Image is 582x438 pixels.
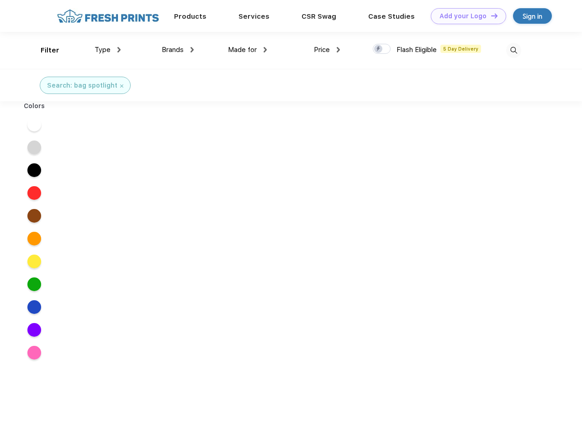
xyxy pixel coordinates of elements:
[513,8,552,24] a: Sign in
[95,46,111,54] span: Type
[47,81,117,90] div: Search: bag spotlight
[506,43,521,58] img: desktop_search.svg
[228,46,257,54] span: Made for
[440,45,481,53] span: 5 Day Delivery
[523,11,542,21] div: Sign in
[264,47,267,52] img: dropdown.png
[120,84,123,88] img: filter_cancel.svg
[174,12,206,21] a: Products
[491,13,497,18] img: DT
[41,45,59,56] div: Filter
[397,46,437,54] span: Flash Eligible
[54,8,162,24] img: fo%20logo%202.webp
[17,101,52,111] div: Colors
[190,47,194,52] img: dropdown.png
[117,47,121,52] img: dropdown.png
[337,47,340,52] img: dropdown.png
[314,46,330,54] span: Price
[439,12,487,20] div: Add your Logo
[162,46,184,54] span: Brands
